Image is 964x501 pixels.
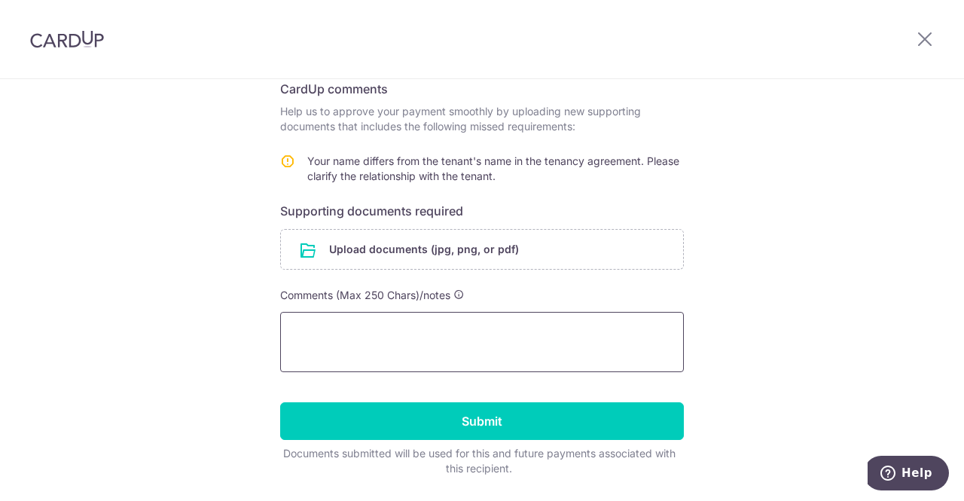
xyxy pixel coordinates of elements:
div: Upload documents (jpg, png, or pdf) [280,229,684,270]
p: Help us to approve your payment smoothly by uploading new supporting documents that includes the ... [280,104,684,134]
input: Submit [280,402,684,440]
iframe: Opens a widget where you can find more information [868,456,949,493]
span: Comments (Max 250 Chars)/notes [280,289,450,301]
img: CardUp [30,30,104,48]
div: Documents submitted will be used for this and future payments associated with this recipient. [280,446,678,476]
h6: CardUp comments [280,80,684,98]
span: Your name differs from the tenant's name in the tenancy agreement. Please clarify the relationshi... [307,154,679,182]
h6: Supporting documents required [280,202,684,220]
